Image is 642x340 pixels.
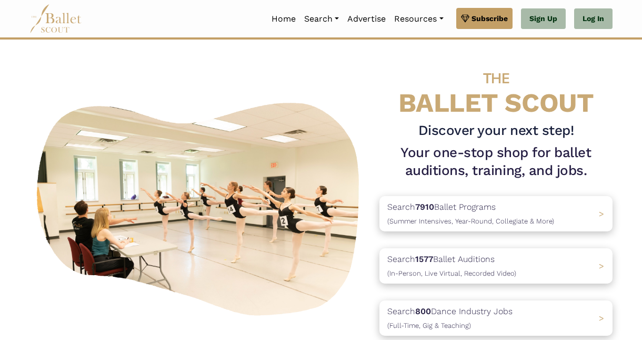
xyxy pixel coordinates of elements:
[379,144,613,180] h1: Your one-stop shop for ballet auditions, training, and jobs.
[574,8,613,30] a: Log In
[483,70,509,87] span: THE
[387,200,554,227] p: Search Ballet Programs
[387,252,516,279] p: Search Ballet Auditions
[472,13,508,24] span: Subscribe
[415,202,434,212] b: 7910
[415,306,431,316] b: 800
[267,8,300,30] a: Home
[521,8,566,30] a: Sign Up
[461,13,469,24] img: gem.svg
[379,61,613,118] h4: BALLET SCOUT
[343,8,390,30] a: Advertise
[387,269,516,277] span: (In-Person, Live Virtual, Recorded Video)
[300,8,343,30] a: Search
[379,300,613,336] a: Search800Dance Industry Jobs(Full-Time, Gig & Teaching) >
[387,322,471,329] span: (Full-Time, Gig & Teaching)
[387,217,554,225] span: (Summer Intensives, Year-Round, Collegiate & More)
[415,254,433,264] b: 1577
[29,93,371,321] img: A group of ballerinas talking to each other in a ballet studio
[379,196,613,231] a: Search7910Ballet Programs(Summer Intensives, Year-Round, Collegiate & More)>
[379,122,613,140] h3: Discover your next step!
[390,8,447,30] a: Resources
[456,8,513,29] a: Subscribe
[387,305,513,332] p: Search Dance Industry Jobs
[599,313,604,323] span: >
[599,261,604,271] span: >
[599,209,604,219] span: >
[379,248,613,284] a: Search1577Ballet Auditions(In-Person, Live Virtual, Recorded Video) >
